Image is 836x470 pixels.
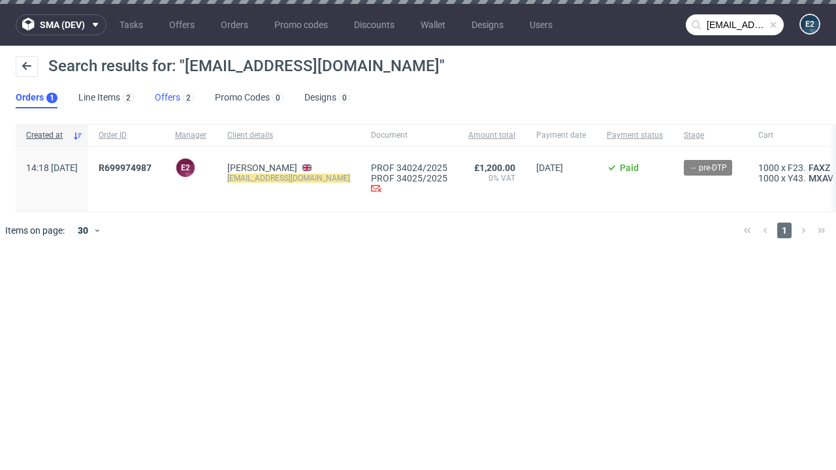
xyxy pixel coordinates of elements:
[371,130,447,141] span: Document
[758,130,836,141] span: Cart
[175,130,206,141] span: Manager
[758,173,779,183] span: 1000
[806,163,833,173] a: FAXZ
[464,14,511,35] a: Designs
[176,159,195,177] figcaption: e2
[346,14,402,35] a: Discounts
[215,87,283,108] a: Promo Codes0
[161,14,202,35] a: Offers
[227,174,350,183] mark: [EMAIL_ADDRESS][DOMAIN_NAME]
[227,130,350,141] span: Client details
[371,173,447,183] a: PROF 34025/2025
[40,20,85,29] span: sma (dev)
[227,163,297,173] a: [PERSON_NAME]
[758,173,836,183] div: x
[620,163,639,173] span: Paid
[78,87,134,108] a: Line Items2
[48,57,445,75] span: Search results for: "[EMAIL_ADDRESS][DOMAIN_NAME]"
[413,14,453,35] a: Wallet
[26,163,78,173] span: 14:18 [DATE]
[304,87,350,108] a: Designs0
[99,130,154,141] span: Order ID
[758,163,836,173] div: x
[684,130,737,141] span: Stage
[536,130,586,141] span: Payment date
[99,163,154,173] a: R699974987
[155,87,194,108] a: Offers2
[801,15,819,33] figcaption: e2
[26,130,67,141] span: Created at
[16,14,106,35] button: sma (dev)
[607,130,663,141] span: Payment status
[266,14,336,35] a: Promo codes
[806,173,836,183] a: MXAV
[99,163,152,173] span: R699974987
[474,163,515,173] span: £1,200.00
[342,93,347,102] div: 0
[213,14,256,35] a: Orders
[371,163,447,173] a: PROF 34024/2025
[276,93,280,102] div: 0
[112,14,151,35] a: Tasks
[468,173,515,183] span: 0% VAT
[758,163,779,173] span: 1000
[50,93,54,102] div: 1
[468,130,515,141] span: Amount total
[689,162,727,174] span: → pre-DTP
[788,163,806,173] span: F23.
[16,87,57,108] a: Orders1
[536,163,563,173] span: [DATE]
[788,173,806,183] span: Y43.
[522,14,560,35] a: Users
[70,221,93,240] div: 30
[5,224,65,237] span: Items on page:
[126,93,131,102] div: 2
[186,93,191,102] div: 2
[777,223,792,238] span: 1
